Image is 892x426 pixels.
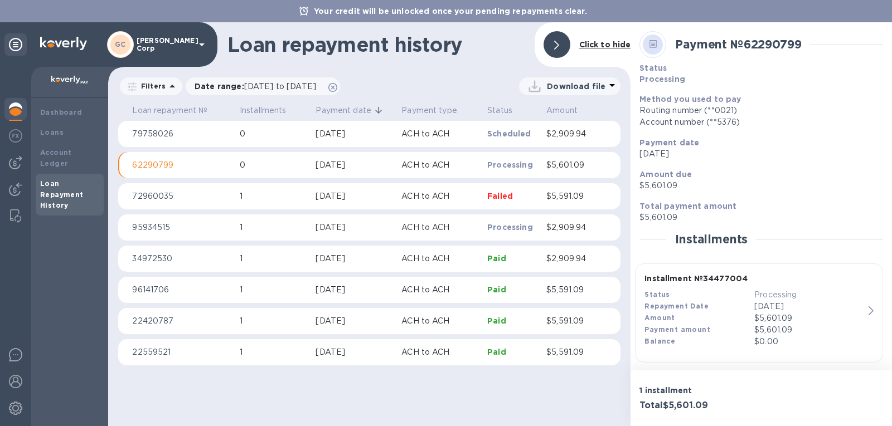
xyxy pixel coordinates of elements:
p: 1 [240,315,307,327]
span: [DATE] to [DATE] [244,82,316,91]
span: Payment type [401,105,472,116]
b: Method you used to pay [639,95,741,104]
p: [PERSON_NAME] Corp [137,37,192,52]
p: ACH to ACH [401,284,478,296]
div: [DATE] [316,222,392,233]
b: Installment № 34477004 [644,274,748,283]
span: Amount [546,105,592,116]
p: $0.00 [754,336,864,347]
p: 1 installment [639,385,757,396]
p: 96141706 [132,284,231,296]
p: $2,909.94 [546,253,597,265]
p: [DATE] [754,301,864,312]
p: ACH to ACH [401,222,478,233]
div: [DATE] [316,346,392,358]
b: Total payment amount [639,202,736,210]
div: [DATE] [316,315,392,327]
div: Routing number (**0021) [639,105,883,116]
p: ACH to ACH [401,128,478,140]
p: Download file [547,81,605,92]
div: Unpin categories [4,33,27,56]
p: ACH to ACH [401,253,478,265]
b: Loan Repayment History [40,179,84,210]
p: 62290799 [132,159,231,171]
p: Amount [546,105,578,116]
p: Payment type [401,105,457,116]
b: Dashboard [40,108,83,116]
p: Paid [487,315,537,326]
p: $5,591.09 [546,346,597,358]
p: 34972530 [132,253,231,265]
p: $2,909.94 [546,222,597,233]
p: ACH to ACH [401,315,478,327]
b: Payment date [639,138,699,147]
b: Repayment Date [644,302,709,310]
p: Processing [487,159,537,170]
h1: Loan repayment history [227,33,526,56]
b: GC [115,40,126,48]
span: Loan repayment № [132,105,222,116]
b: Status [644,290,670,298]
p: $5,601.09 [639,180,883,192]
p: ACH to ACH [401,159,478,171]
p: Paid [487,253,537,264]
h2: Installments [675,232,748,246]
p: Paid [487,346,537,358]
p: Loan repayment № [132,105,207,116]
h3: Total $5,601.09 [639,400,757,411]
div: Date range:[DATE] to [DATE] [186,77,340,95]
p: Failed [487,190,537,202]
p: $5,591.09 [546,190,597,202]
b: Click to hide [579,40,631,49]
p: $5,591.09 [546,315,597,327]
p: Paid [487,284,537,295]
b: Balance [644,337,675,345]
div: [DATE] [316,128,392,140]
img: Logo [40,37,87,50]
p: $5,591.09 [546,284,597,296]
img: Foreign exchange [9,129,22,143]
b: Status [639,63,667,72]
p: $2,909.94 [546,128,597,140]
b: Payment № 62290799 [675,37,801,51]
p: [DATE] [639,148,883,160]
div: [DATE] [316,284,392,296]
p: $5,601.09 [639,212,883,223]
b: Amount [644,314,675,322]
p: $5,601.09 [546,159,597,171]
b: Payment amount [644,325,710,334]
p: 79758026 [132,128,231,140]
p: 1 [240,222,307,233]
div: [DATE] [316,190,392,202]
b: Loans [40,128,64,136]
p: 0 [240,128,307,140]
p: Scheduled [487,128,537,139]
p: Processing [639,74,883,85]
p: 22559521 [132,346,231,358]
p: ACH to ACH [401,346,478,358]
p: 22420787 [132,315,231,327]
p: 0 [240,159,307,171]
div: Account number (**5376) [639,116,883,128]
p: Status [487,105,512,116]
button: Installment №34477004StatusProcessingRepayment Date[DATE]Amount$5,601.09Payment amount$5,601.09Ba... [635,263,883,363]
span: Payment date [316,105,386,116]
b: Account Ledger [40,148,72,168]
p: Processing [487,222,537,233]
div: [DATE] [316,159,392,171]
p: $5,601.09 [754,324,864,336]
p: Processing [754,289,864,301]
p: Date range : [195,81,322,92]
span: Installments [240,105,301,116]
p: 1 [240,346,307,358]
p: Payment date [316,105,371,116]
p: Installments [240,105,287,116]
b: Your credit will be unlocked once your pending repayments clear. [314,7,587,16]
p: Filters [137,81,166,91]
div: $5,601.09 [754,312,864,324]
p: 1 [240,253,307,265]
p: 1 [240,190,307,202]
p: 1 [240,284,307,296]
p: 95934515 [132,222,231,233]
p: 72960035 [132,190,231,202]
